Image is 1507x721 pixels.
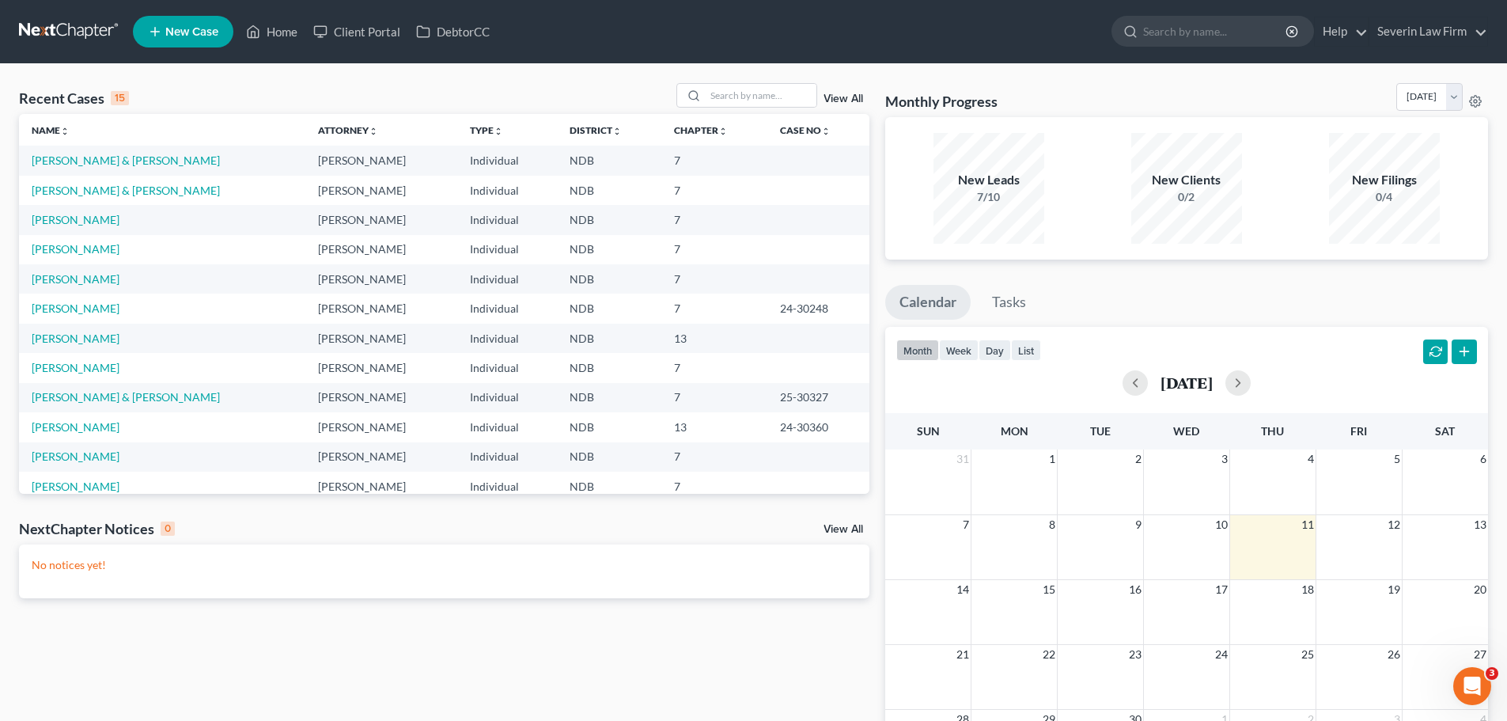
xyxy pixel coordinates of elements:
td: 7 [661,294,767,323]
span: 22 [1041,645,1057,664]
td: Individual [457,353,557,382]
a: Chapterunfold_more [674,124,728,136]
td: Individual [457,383,557,412]
td: NDB [557,383,661,412]
td: Individual [457,146,557,175]
a: Typeunfold_more [470,124,503,136]
p: No notices yet! [32,557,857,573]
td: Individual [457,264,557,294]
span: Mon [1001,424,1028,438]
a: Calendar [885,285,971,320]
span: 10 [1214,515,1229,534]
i: unfold_more [718,127,728,136]
a: Districtunfold_more [570,124,622,136]
td: [PERSON_NAME] [305,383,457,412]
span: 21 [955,645,971,664]
td: [PERSON_NAME] [305,146,457,175]
td: 7 [661,472,767,501]
span: 1 [1047,450,1057,469]
a: [PERSON_NAME] & [PERSON_NAME] [32,184,220,197]
a: [PERSON_NAME] [32,420,119,434]
div: 15 [111,91,129,105]
span: 13 [1472,515,1488,534]
td: 7 [661,235,767,264]
span: 4 [1306,450,1316,469]
span: 24 [1214,645,1229,664]
iframe: Intercom live chat [1453,667,1491,705]
div: Recent Cases [19,89,129,108]
a: [PERSON_NAME] & [PERSON_NAME] [32,154,220,167]
a: Tasks [978,285,1040,320]
a: View All [824,93,863,104]
td: NDB [557,205,661,234]
td: [PERSON_NAME] [305,353,457,382]
span: 25 [1300,645,1316,664]
a: [PERSON_NAME] [32,480,119,493]
input: Search by name... [1143,17,1288,46]
a: [PERSON_NAME] [32,332,119,345]
td: Individual [457,442,557,472]
a: Help [1315,17,1368,46]
td: 7 [661,176,767,205]
td: [PERSON_NAME] [305,472,457,501]
span: 20 [1472,580,1488,599]
span: 27 [1472,645,1488,664]
span: 16 [1127,580,1143,599]
a: [PERSON_NAME] [32,302,119,315]
span: Fri [1350,424,1367,438]
div: New Leads [933,171,1044,189]
td: 7 [661,353,767,382]
span: 7 [961,515,971,534]
td: 24-30360 [767,412,869,442]
a: Case Nounfold_more [780,124,831,136]
a: Home [238,17,305,46]
span: 14 [955,580,971,599]
h2: [DATE] [1161,374,1213,391]
div: 7/10 [933,189,1044,205]
td: [PERSON_NAME] [305,205,457,234]
i: unfold_more [494,127,503,136]
span: 5 [1392,450,1402,469]
span: Thu [1261,424,1284,438]
div: New Clients [1131,171,1242,189]
span: 23 [1127,645,1143,664]
td: [PERSON_NAME] [305,442,457,472]
span: 11 [1300,515,1316,534]
td: NDB [557,294,661,323]
span: 18 [1300,580,1316,599]
td: Individual [457,294,557,323]
a: View All [824,524,863,535]
div: New Filings [1329,171,1440,189]
a: [PERSON_NAME] [32,450,119,463]
td: NDB [557,412,661,442]
h3: Monthly Progress [885,92,998,111]
div: NextChapter Notices [19,519,175,538]
span: 2 [1134,450,1143,469]
td: Individual [457,412,557,442]
span: 26 [1386,645,1402,664]
td: 24-30248 [767,294,869,323]
span: Sat [1435,424,1455,438]
a: Attorneyunfold_more [318,124,378,136]
button: month [896,340,939,361]
td: Individual [457,472,557,501]
input: Search by name... [706,84,816,107]
a: DebtorCC [408,17,498,46]
td: NDB [557,472,661,501]
a: [PERSON_NAME] [32,272,119,286]
span: 19 [1386,580,1402,599]
td: Individual [457,205,557,234]
span: 12 [1386,515,1402,534]
td: Individual [457,324,557,353]
td: 7 [661,264,767,294]
td: NDB [557,146,661,175]
td: [PERSON_NAME] [305,412,457,442]
td: 7 [661,146,767,175]
span: 9 [1134,515,1143,534]
span: 6 [1479,450,1488,469]
span: 17 [1214,580,1229,599]
td: [PERSON_NAME] [305,264,457,294]
td: 13 [661,412,767,442]
div: 0 [161,522,175,536]
a: [PERSON_NAME] [32,361,119,374]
